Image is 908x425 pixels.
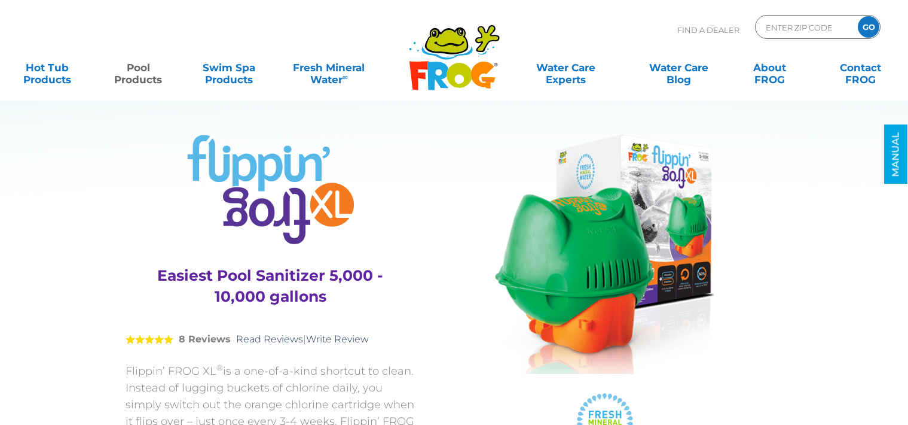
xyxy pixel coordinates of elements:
[179,333,231,345] strong: 8 Reviews
[103,56,173,80] a: PoolProducts
[858,16,879,38] input: GO
[884,125,907,184] a: MANUAL
[194,56,264,80] a: Swim SpaProducts
[236,333,303,345] a: Read Reviews
[140,265,401,307] h3: Easiest Pool Sanitizer 5,000 - 10,000 gallons
[306,333,369,345] a: Write Review
[126,316,415,363] div: |
[826,56,896,80] a: ContactFROG
[12,56,82,80] a: Hot TubProducts
[216,363,223,372] sup: ®
[677,15,739,45] p: Find A Dealer
[508,56,623,80] a: Water CareExperts
[126,335,173,344] span: 5
[285,56,373,80] a: Fresh MineralWater∞
[643,56,714,80] a: Water CareBlog
[187,135,354,244] img: Product Logo
[765,19,845,36] input: Zip Code Form
[735,56,805,80] a: AboutFROG
[343,72,348,81] sup: ∞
